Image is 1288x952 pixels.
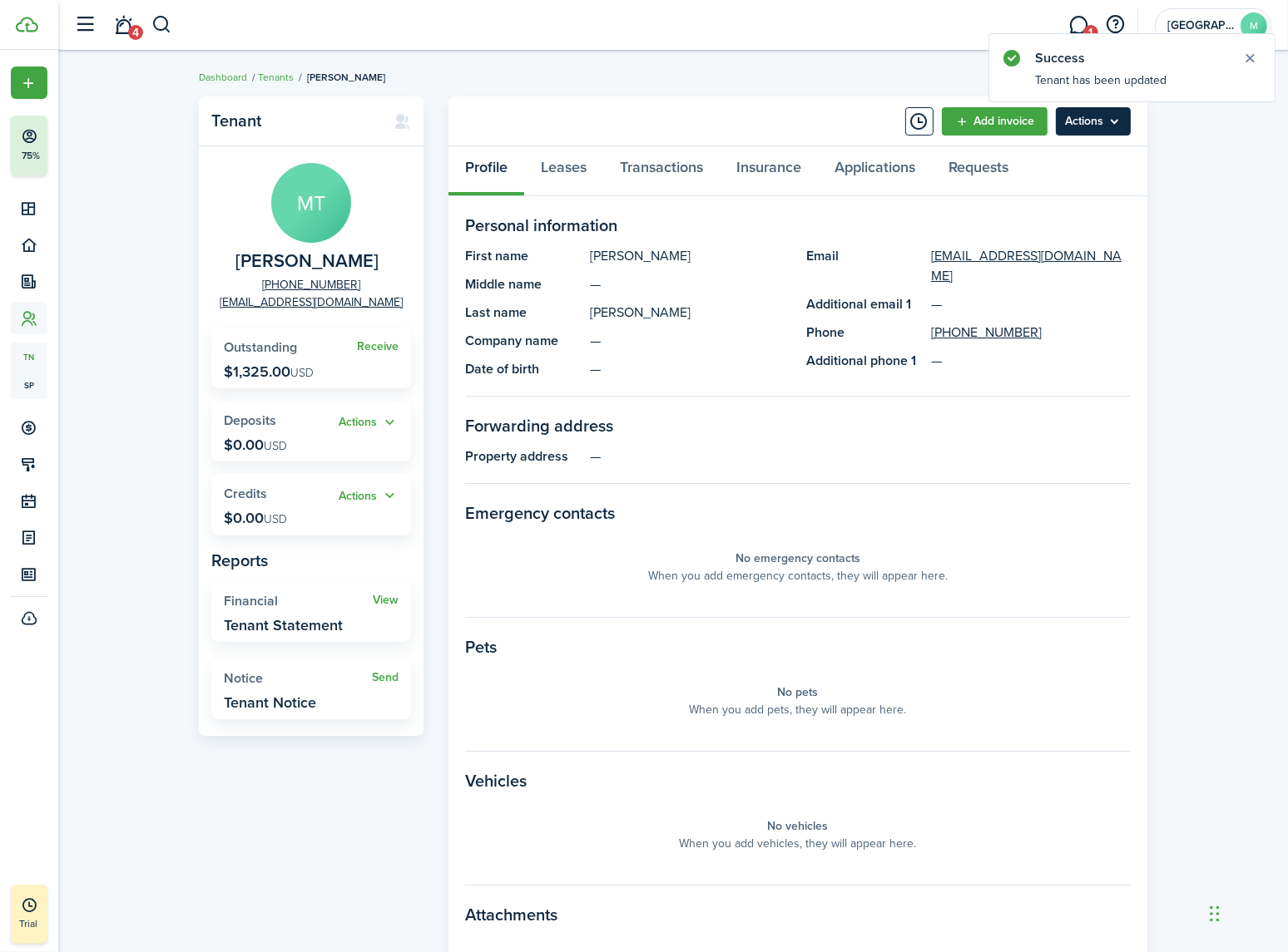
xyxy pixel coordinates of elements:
button: Actions [339,486,399,506]
panel-main-description: — [590,359,790,379]
a: Tenants [258,70,294,85]
a: tn [11,343,47,371]
a: [PHONE_NUMBER] [262,276,360,293]
p: $0.00 [224,510,287,526]
panel-main-subtitle: Reports [211,548,411,573]
p: $0.00 [224,437,287,453]
span: Milan [1167,20,1234,32]
a: [EMAIL_ADDRESS][DOMAIN_NAME] [931,246,1131,286]
panel-main-title: Property address [465,446,582,466]
p: Trial [19,916,86,931]
a: [EMAIL_ADDRESS][DOMAIN_NAME] [220,293,403,311]
span: 4 [128,25,143,40]
panel-main-title: First name [465,246,582,266]
panel-main-title: Additional email 1 [806,294,923,314]
panel-main-section-title: Forwarding address [465,413,1131,438]
panel-main-title: Company name [465,331,582,351]
a: Dashboard [199,70,247,85]
button: Close notify [1239,47,1262,70]
a: Trial [11,885,47,944]
span: Michael Thorp [235,251,379,272]
notify-body: Tenant has been updated [989,72,1275,101]
button: Open menu [339,413,399,432]
button: Actions [339,413,399,432]
panel-main-title: Tenant [211,111,377,131]
span: Outstanding [224,338,297,357]
a: Receive [357,340,399,353]
panel-main-description: — [590,274,790,294]
panel-main-title: Additional phone 1 [806,351,923,371]
span: USD [264,511,287,528]
panel-main-description: — [590,331,790,351]
a: Leases [524,146,603,196]
widget-stats-title: Financial [224,594,373,609]
widget-stats-title: Notice [224,671,372,686]
span: 1 [1083,25,1098,40]
widget-stats-description: Tenant Statement [224,617,343,634]
notify-title: Success [1035,48,1226,68]
panel-main-description: — [590,446,1131,466]
a: Applications [818,146,932,196]
a: View [373,594,399,607]
span: USD [264,437,287,455]
a: Add invoice [942,107,1048,136]
span: USD [290,364,314,382]
iframe: Chat Widget [1205,872,1288,952]
button: Open resource center [1102,11,1130,39]
img: TenantCloud [16,17,38,32]
panel-main-title: Date of birth [465,359,582,379]
panel-main-title: Email [806,246,923,286]
panel-main-placeholder-title: No pets [778,683,819,701]
span: Deposits [224,411,276,430]
panel-main-section-title: Pets [465,634,1131,659]
panel-main-placeholder-title: No vehicles [768,817,829,835]
span: Credits [224,484,267,503]
widget-stats-description: Tenant Notice [224,694,316,711]
div: Drag [1210,889,1220,939]
button: Timeline [905,107,934,136]
a: Notifications [108,4,140,47]
panel-main-section-title: Emergency contacts [465,501,1131,525]
panel-main-section-title: Attachments [465,902,1131,927]
p: $1,325.00 [224,363,314,380]
button: Search [151,11,172,39]
avatar-text: MT [271,163,351,243]
a: [PHONE_NUMBER] [931,323,1042,343]
a: Insurance [720,146,818,196]
button: 75% [11,116,149,175]
panel-main-title: Phone [806,323,923,343]
a: Requests [932,146,1025,196]
panel-main-section-title: Vehicles [465,768,1131,793]
button: Open menu [11,67,47,99]
p: 75% [21,149,42,163]
panel-main-section-title: Personal information [465,213,1131,238]
panel-main-description: [PERSON_NAME] [590,303,790,323]
a: Send [372,671,399,684]
button: Open sidebar [70,9,102,41]
avatar-text: M [1241,12,1267,39]
a: Messaging [1063,4,1095,47]
panel-main-placeholder-description: When you add pets, they will appear here. [690,701,907,718]
panel-main-placeholder-description: When you add emergency contacts, they will appear here. [648,567,948,585]
panel-main-placeholder-description: When you add vehicles, they will appear here. [680,835,917,852]
panel-main-title: Last name [465,303,582,323]
panel-main-title: Middle name [465,274,582,294]
a: sp [11,371,47,399]
panel-main-description: [PERSON_NAME] [590,246,790,266]
button: Open menu [1056,107,1131,136]
menu-btn: Actions [1056,107,1131,136]
a: Transactions [603,146,720,196]
button: Open menu [339,486,399,506]
panel-main-placeholder-title: No emergency contacts [736,550,860,567]
span: [PERSON_NAME] [307,70,385,85]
